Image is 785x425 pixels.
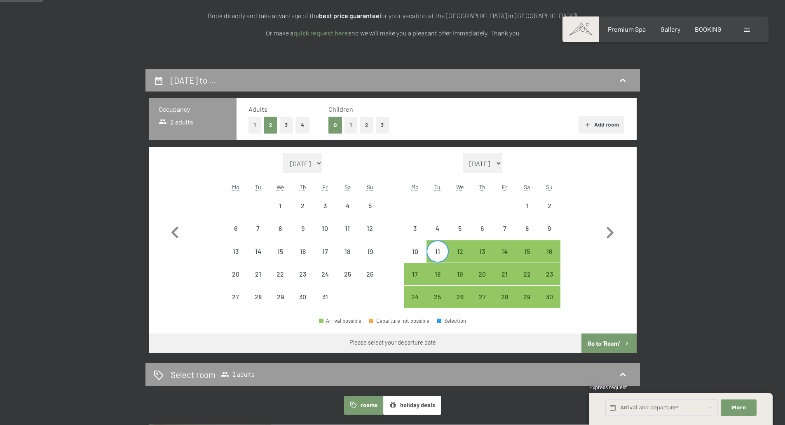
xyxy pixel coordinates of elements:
div: Sat Oct 25 2025 [336,263,359,285]
div: 15 [270,248,291,269]
div: Departure not possible [359,217,381,240]
div: Departure not possible [538,195,560,217]
button: 4 [295,117,309,134]
div: Sun Nov 30 2025 [538,286,560,308]
abbr: Friday [502,183,507,190]
div: Fri Nov 07 2025 [493,217,516,240]
div: 7 [494,225,515,246]
div: Please select your departure date [349,338,436,347]
div: Thu Oct 09 2025 [292,217,314,240]
div: Departure possible [471,286,493,308]
div: 8 [270,225,291,246]
div: 29 [517,294,537,314]
div: Fri Oct 24 2025 [314,263,336,285]
div: 9 [539,225,560,246]
div: Fri Nov 14 2025 [493,240,516,263]
div: Departure not possible [269,195,291,217]
div: 7 [248,225,268,246]
button: More [721,399,756,416]
abbr: Monday [411,183,419,190]
div: Departure not possible [292,263,314,285]
div: Departure not possible [449,217,471,240]
p: Book directly and take advantage of the for your vacation at the [GEOGRAPHIC_DATA] in [GEOGRAPHIC... [187,10,599,21]
div: 18 [337,248,358,269]
div: Tue Nov 25 2025 [426,286,449,308]
div: Departure possible [471,263,493,285]
button: Go to ‘Room’ [581,333,636,353]
div: 10 [405,248,425,269]
div: Departure possible [449,286,471,308]
div: Departure not possible [404,240,426,263]
div: Departure not possible [292,286,314,308]
div: Departure possible [449,240,471,263]
div: Thu Nov 27 2025 [471,286,493,308]
span: Premium Spa [608,25,646,33]
span: BOOKING [695,25,722,33]
div: Tue Oct 07 2025 [247,217,269,240]
div: 3 [315,202,335,223]
div: Sun Nov 09 2025 [538,217,560,240]
div: 28 [494,294,515,314]
div: Departure possible [426,286,449,308]
div: 23 [539,271,560,291]
div: 13 [472,248,492,269]
div: Departure not possible [404,217,426,240]
div: Thu Nov 20 2025 [471,263,493,285]
div: Departure possible [516,240,538,263]
button: Next month [598,153,622,308]
div: Thu Nov 06 2025 [471,217,493,240]
div: 4 [427,225,448,246]
div: Thu Oct 02 2025 [292,195,314,217]
div: 15 [517,248,537,269]
div: Fri Oct 03 2025 [314,195,336,217]
div: Thu Oct 23 2025 [292,263,314,285]
div: 5 [359,202,380,223]
div: Departure possible [493,263,516,285]
button: 2 [264,117,277,134]
abbr: Wednesday [277,183,284,190]
div: Mon Oct 20 2025 [225,263,247,285]
div: 17 [315,248,335,269]
div: 19 [450,271,470,291]
div: Departure not possible [359,240,381,263]
abbr: Thursday [479,183,485,190]
div: 10 [315,225,335,246]
div: Wed Oct 01 2025 [269,195,291,217]
div: Departure not possible [426,217,449,240]
button: 3 [280,117,293,134]
div: 12 [450,248,470,269]
div: 20 [225,271,246,291]
div: Mon Oct 06 2025 [225,217,247,240]
div: Departure not possible [225,286,247,308]
div: Mon Oct 13 2025 [225,240,247,263]
div: Departure possible [516,263,538,285]
div: Departure possible [538,240,560,263]
div: 25 [427,294,448,314]
strong: best price guarantee [319,12,380,19]
div: 26 [359,271,380,291]
div: 1 [270,202,291,223]
div: Departure not possible [292,240,314,263]
div: Departure not possible [247,240,269,263]
div: 6 [472,225,492,246]
div: 24 [405,294,425,314]
div: Departure not possible [247,217,269,240]
div: Wed Nov 19 2025 [449,263,471,285]
button: rooms [344,396,383,415]
button: 0 [328,117,342,134]
div: Tue Nov 11 2025 [426,240,449,263]
div: Fri Oct 10 2025 [314,217,336,240]
div: Departure not possible [225,263,247,285]
div: 22 [270,271,291,291]
div: Sun Nov 02 2025 [538,195,560,217]
div: Wed Oct 29 2025 [269,286,291,308]
div: Departure not possible [225,240,247,263]
div: Departure not possible [247,263,269,285]
div: Wed Oct 22 2025 [269,263,291,285]
div: 11 [427,248,448,269]
div: Selection [437,318,466,324]
div: Sat Oct 18 2025 [336,240,359,263]
div: Sat Nov 08 2025 [516,217,538,240]
div: Departure not possible [225,217,247,240]
div: Wed Oct 15 2025 [269,240,291,263]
